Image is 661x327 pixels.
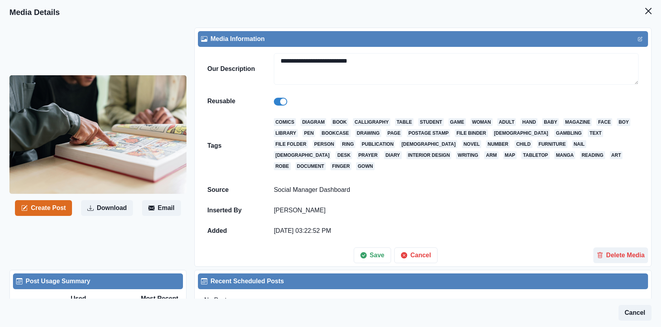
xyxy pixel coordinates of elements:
[360,140,395,148] a: publication
[295,162,326,170] a: document
[635,34,645,44] button: Edit
[521,151,550,159] a: tabletop
[486,140,510,148] a: number
[331,118,348,126] a: book
[462,140,481,148] a: novel
[201,34,645,44] div: Media Information
[521,118,537,126] a: hand
[301,118,326,126] a: diagram
[493,129,550,137] a: [DEMOGRAPHIC_DATA]
[641,3,656,19] button: Close
[395,118,414,126] a: table
[274,162,291,170] a: robe
[198,200,264,221] td: Inserted By
[142,200,181,216] button: Email
[274,207,326,214] a: [PERSON_NAME]
[198,221,264,241] td: Added
[274,129,298,137] a: library
[355,129,381,137] a: drawing
[336,151,352,159] a: desk
[201,277,645,286] div: Recent Scheduled Posts
[313,140,336,148] a: person
[449,118,466,126] a: game
[198,180,264,200] td: Source
[617,118,630,126] a: boy
[554,129,583,137] a: gambling
[198,47,264,91] td: Our Description
[619,305,652,321] button: Cancel
[330,162,351,170] a: finger
[537,140,567,148] a: furniture
[16,277,180,286] div: Post Usage Summary
[610,151,623,159] a: art
[418,118,444,126] a: student
[274,140,308,148] a: file folder
[274,151,331,159] a: [DEMOGRAPHIC_DATA]
[484,151,498,159] a: arm
[572,140,586,148] a: nail
[354,247,391,263] button: Save
[471,118,493,126] a: woman
[503,151,517,159] a: map
[588,129,603,137] a: text
[198,112,264,180] td: Tags
[320,129,350,137] a: bookcase
[384,151,402,159] a: diary
[9,75,186,193] img: ylulgqwuk2w3zbugrkah
[542,118,559,126] a: baby
[274,186,639,194] p: Social Manager Dashboard
[264,221,648,241] td: [DATE] 03:22:52 PM
[455,129,487,137] a: file binder
[357,151,379,159] a: prayer
[497,118,516,126] a: adult
[593,247,648,263] button: Delete Media
[515,140,532,148] a: child
[198,91,264,112] td: Reusable
[303,129,316,137] a: pen
[81,200,133,216] button: Download
[353,118,390,126] a: calligraphy
[406,151,452,159] a: interior design
[198,289,648,311] div: No Posts...
[563,118,592,126] a: magazine
[274,118,296,126] a: comics
[554,151,575,159] a: manga
[340,140,355,148] a: ring
[386,129,402,137] a: page
[596,118,612,126] a: face
[15,200,72,216] button: Create Post
[580,151,605,159] a: reading
[356,162,375,170] a: gown
[124,294,178,303] div: Most Recent
[400,140,457,148] a: [DEMOGRAPHIC_DATA]
[394,247,438,263] button: Cancel
[456,151,480,159] a: writing
[407,129,450,137] a: postage stamp
[71,294,125,303] div: Used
